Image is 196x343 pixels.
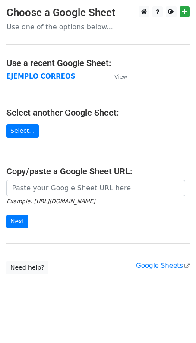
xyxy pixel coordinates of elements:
[6,6,190,19] h3: Choose a Google Sheet
[6,166,190,176] h4: Copy/paste a Google Sheet URL:
[114,73,127,80] small: View
[136,262,190,270] a: Google Sheets
[6,58,190,68] h4: Use a recent Google Sheet:
[6,107,190,118] h4: Select another Google Sheet:
[6,180,185,196] input: Paste your Google Sheet URL here
[6,72,76,80] a: EJEMPLO CORREOS
[6,124,39,138] a: Select...
[106,72,127,80] a: View
[6,22,190,31] p: Use one of the options below...
[6,198,95,205] small: Example: [URL][DOMAIN_NAME]
[6,261,48,274] a: Need help?
[6,215,28,228] input: Next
